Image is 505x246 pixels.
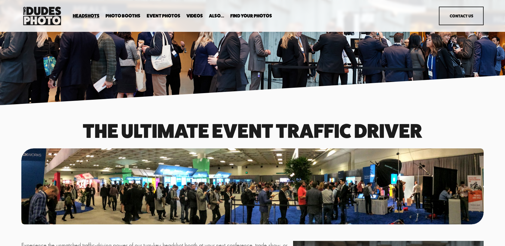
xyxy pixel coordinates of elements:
a: Videos [186,13,203,19]
span: Also... [209,14,224,18]
span: Find Your Photos [230,14,272,18]
img: Two Dudes Photo | Headshots, Portraits &amp; Photo Booths [21,5,63,27]
a: folder dropdown [106,13,140,19]
span: Photo Booths [106,14,140,18]
span: Headshots [73,14,99,18]
a: folder dropdown [209,13,224,19]
a: Contact Us [439,7,484,25]
a: Event Photos [147,13,180,19]
a: folder dropdown [73,13,99,19]
a: folder dropdown [230,13,272,19]
h1: The Ultimate event traffic driver [21,122,484,140]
